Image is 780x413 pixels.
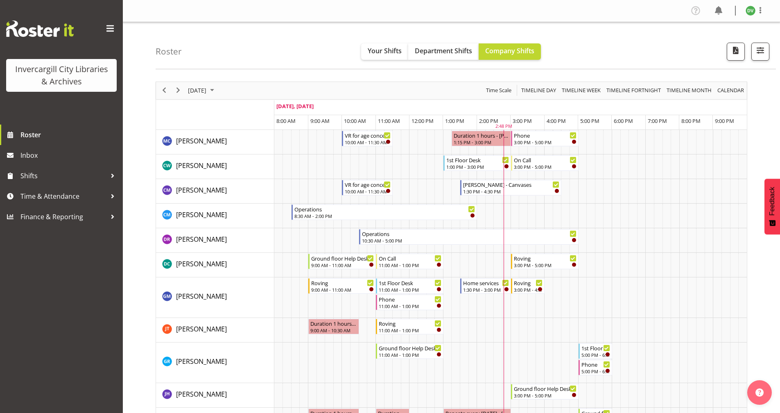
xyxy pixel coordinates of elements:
div: Phone [514,131,577,139]
button: Your Shifts [361,43,408,60]
div: Operations [294,205,475,213]
a: [PERSON_NAME] [176,185,227,195]
div: VR for age concern [345,180,391,188]
a: [PERSON_NAME] [176,234,227,244]
a: [PERSON_NAME] [176,356,227,366]
span: Feedback [769,187,776,216]
div: Roving [514,254,577,262]
span: 9:00 AM [310,117,330,125]
span: 9:00 PM [715,117,734,125]
div: 9:00 AM - 10:30 AM [310,327,357,334]
div: 1:30 PM - 3:00 PM [463,286,509,293]
span: Timeline Week [561,85,601,95]
span: [DATE], [DATE] [276,102,314,110]
span: 12:00 PM [411,117,434,125]
span: 2:00 PM [479,117,498,125]
div: 1st Floor Desk [581,344,610,352]
div: 3:00 PM - 5:00 PM [514,163,577,170]
span: Timeline Day [520,85,557,95]
div: Gabriel McKay Smith"s event - Roving Begin From Wednesday, September 24, 2025 at 9:00:00 AM GMT+1... [308,278,376,294]
div: Gabriel McKay Smith"s event - Roving Begin From Wednesday, September 24, 2025 at 3:00:00 PM GMT+1... [511,278,545,294]
div: 9:00 AM - 11:00 AM [311,262,374,268]
div: next period [171,82,185,99]
div: Phone [581,360,610,368]
div: Ground floor Help Desk [379,344,441,352]
div: On Call [379,254,441,262]
td: Debra Robinson resource [156,228,274,253]
span: calendar [717,85,745,95]
div: [PERSON_NAME] - Canvases [463,180,559,188]
div: Catherine Wilson"s event - 1st Floor Desk Begin From Wednesday, September 24, 2025 at 1:00:00 PM ... [443,155,511,171]
div: Chamique Mamolo"s event - VR for age concern Begin From Wednesday, September 24, 2025 at 10:00:00... [342,180,393,195]
button: Timeline Month [665,85,713,95]
span: Shifts [20,170,106,182]
div: 2:48 PM [495,123,512,130]
a: [PERSON_NAME] [176,161,227,170]
span: 6:00 PM [614,117,633,125]
span: 5:00 PM [580,117,599,125]
span: 4:00 PM [547,117,566,125]
div: Glen Tomlinson"s event - Roving Begin From Wednesday, September 24, 2025 at 11:00:00 AM GMT+12:00... [376,319,443,334]
div: Duration 1 hours - [PERSON_NAME] [454,131,509,139]
img: desk-view11665.jpg [746,6,755,16]
span: 1:00 PM [445,117,464,125]
div: 10:00 AM - 11:30 AM [345,188,391,195]
a: [PERSON_NAME] [176,291,227,301]
div: Jill Harpur"s event - Ground floor Help Desk Begin From Wednesday, September 24, 2025 at 3:00:00 ... [511,384,579,399]
div: Ground floor Help Desk [514,384,577,393]
div: Aurora Catu"s event - Phone Begin From Wednesday, September 24, 2025 at 3:00:00 PM GMT+12:00 Ends... [511,131,579,146]
td: Chamique Mamolo resource [156,179,274,204]
div: On Call [514,156,577,164]
button: Timeline Day [520,85,558,95]
td: Aurora Catu resource [156,130,274,154]
div: Donald Cunningham"s event - Roving Begin From Wednesday, September 24, 2025 at 3:00:00 PM GMT+12:... [511,254,579,269]
span: [PERSON_NAME] [176,210,227,219]
td: Jill Harpur resource [156,383,274,408]
button: Download a PDF of the roster for the current day [727,43,745,61]
div: Grace Roscoe-Squires"s event - Ground floor Help Desk Begin From Wednesday, September 24, 2025 at... [376,343,443,359]
span: Company Shifts [485,46,534,55]
button: Previous [159,85,170,95]
span: 8:00 AM [276,117,296,125]
div: Duration 1 hours - [PERSON_NAME] [310,319,357,327]
span: Department Shifts [415,46,472,55]
div: 1:00 PM - 3:00 PM [446,163,509,170]
button: Department Shifts [408,43,479,60]
span: Finance & Reporting [20,211,106,223]
span: 10:00 AM [344,117,366,125]
div: Gabriel McKay Smith"s event - 1st Floor Desk Begin From Wednesday, September 24, 2025 at 11:00:00... [376,278,443,294]
td: Donald Cunningham resource [156,253,274,277]
div: VR for age concern [345,131,391,139]
div: Glen Tomlinson"s event - Duration 1 hours - Glen Tomlinson Begin From Wednesday, September 24, 20... [308,319,359,334]
div: Chamique Mamolo"s event - Arty Arvo - Canvases Begin From Wednesday, September 24, 2025 at 1:30:0... [460,180,561,195]
div: 9:00 AM - 11:00 AM [311,286,374,293]
a: [PERSON_NAME] [176,136,227,146]
div: 1st Floor Desk [446,156,509,164]
div: Aurora Catu"s event - VR for age concern Begin From Wednesday, September 24, 2025 at 10:00:00 AM ... [342,131,393,146]
div: Grace Roscoe-Squires"s event - Phone Begin From Wednesday, September 24, 2025 at 5:00:00 PM GMT+1... [579,360,612,375]
div: Catherine Wilson"s event - On Call Begin From Wednesday, September 24, 2025 at 3:00:00 PM GMT+12:... [511,155,579,171]
div: 1:15 PM - 3:00 PM [454,139,509,145]
a: [PERSON_NAME] [176,389,227,399]
div: Grace Roscoe-Squires"s event - 1st Floor Desk Begin From Wednesday, September 24, 2025 at 5:00:00... [579,343,612,359]
span: [DATE] [187,85,207,95]
div: previous period [157,82,171,99]
img: Rosterit website logo [6,20,74,37]
div: 11:00 AM - 1:00 PM [379,352,441,358]
div: 11:00 AM - 1:00 PM [379,327,441,334]
div: 3:00 PM - 5:00 PM [514,392,577,399]
div: 1:30 PM - 4:30 PM [463,188,559,195]
div: Roving [311,279,374,287]
div: 5:00 PM - 6:00 PM [581,368,610,374]
span: Timeline Fortnight [606,85,662,95]
span: [PERSON_NAME] [176,324,227,334]
div: Cindy Mulrooney"s event - Operations Begin From Wednesday, September 24, 2025 at 8:30:00 AM GMT+1... [292,204,477,220]
span: Your Shifts [368,46,402,55]
div: 10:30 AM - 5:00 PM [362,237,577,244]
div: Roving [379,319,441,327]
td: Gabriel McKay Smith resource [156,277,274,318]
button: Company Shifts [479,43,541,60]
span: [PERSON_NAME] [176,136,227,145]
div: 5:00 PM - 6:00 PM [581,352,610,358]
